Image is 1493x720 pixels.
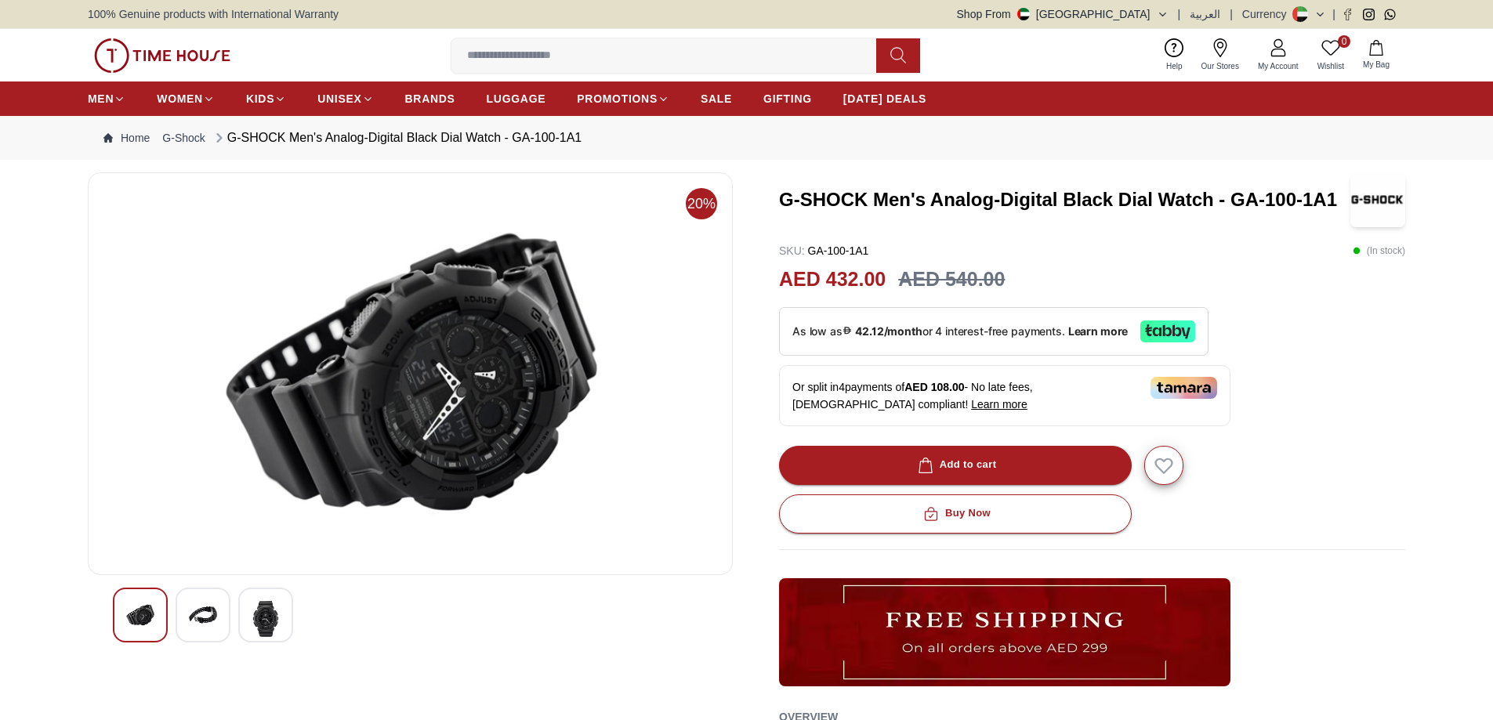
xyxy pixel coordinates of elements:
[1332,6,1335,22] span: |
[1357,59,1396,71] span: My Bag
[1308,35,1353,75] a: 0Wishlist
[701,85,732,113] a: SALE
[126,601,154,629] img: G-SHOCK Men's Analog-Digital Black Dial Watch - GA-100-1A1
[1242,6,1293,22] div: Currency
[898,265,1005,295] h3: AED 540.00
[1190,6,1220,22] button: العربية
[779,365,1230,426] div: Or split in 4 payments of - No late fees, [DEMOGRAPHIC_DATA] compliant!
[1252,60,1305,72] span: My Account
[317,91,361,107] span: UNISEX
[1160,60,1189,72] span: Help
[779,187,1350,212] h3: G-SHOCK Men's Analog-Digital Black Dial Watch - GA-100-1A1
[252,601,280,637] img: G-SHOCK Men's Analog-Digital Black Dial Watch - GA-100-1A1
[1017,8,1030,20] img: United Arab Emirates
[88,91,114,107] span: MEN
[1363,9,1375,20] a: Instagram
[686,188,717,219] span: 20%
[1342,9,1353,20] a: Facebook
[405,91,455,107] span: BRANDS
[701,91,732,107] span: SALE
[1230,6,1233,22] span: |
[103,130,150,146] a: Home
[763,85,812,113] a: GIFTING
[971,398,1027,411] span: Learn more
[779,265,886,295] h2: AED 432.00
[1353,243,1405,259] p: ( In stock )
[88,116,1405,160] nav: Breadcrumb
[162,130,205,146] a: G-Shock
[101,186,719,562] img: G-SHOCK Men's Analog-Digital Black Dial Watch - GA-100-1A1
[317,85,373,113] a: UNISEX
[88,85,125,113] a: MEN
[189,601,217,629] img: G-SHOCK Men's Analog-Digital Black Dial Watch - GA-100-1A1
[779,446,1132,485] button: Add to cart
[843,91,926,107] span: [DATE] DEALS
[212,128,582,147] div: G-SHOCK Men's Analog-Digital Black Dial Watch - GA-100-1A1
[779,243,868,259] p: GA-100-1A1
[487,85,546,113] a: LUGGAGE
[157,85,215,113] a: WOMEN
[1157,35,1192,75] a: Help
[779,244,805,257] span: SKU :
[94,38,230,73] img: ...
[88,6,339,22] span: 100% Genuine products with International Warranty
[957,6,1169,22] button: Shop From[GEOGRAPHIC_DATA]
[1195,60,1245,72] span: Our Stores
[487,91,546,107] span: LUGGAGE
[577,85,669,113] a: PROMOTIONS
[1151,377,1217,399] img: Tamara
[920,505,991,523] div: Buy Now
[763,91,812,107] span: GIFTING
[1350,172,1405,227] img: G-SHOCK Men's Analog-Digital Black Dial Watch - GA-100-1A1
[1178,6,1181,22] span: |
[246,85,286,113] a: KIDS
[157,91,203,107] span: WOMEN
[843,85,926,113] a: [DATE] DEALS
[779,578,1230,686] img: ...
[246,91,274,107] span: KIDS
[915,456,997,474] div: Add to cart
[405,85,455,113] a: BRANDS
[1192,35,1248,75] a: Our Stores
[1311,60,1350,72] span: Wishlist
[1338,35,1350,48] span: 0
[577,91,658,107] span: PROMOTIONS
[904,381,964,393] span: AED 108.00
[779,494,1132,534] button: Buy Now
[1353,37,1399,74] button: My Bag
[1384,9,1396,20] a: Whatsapp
